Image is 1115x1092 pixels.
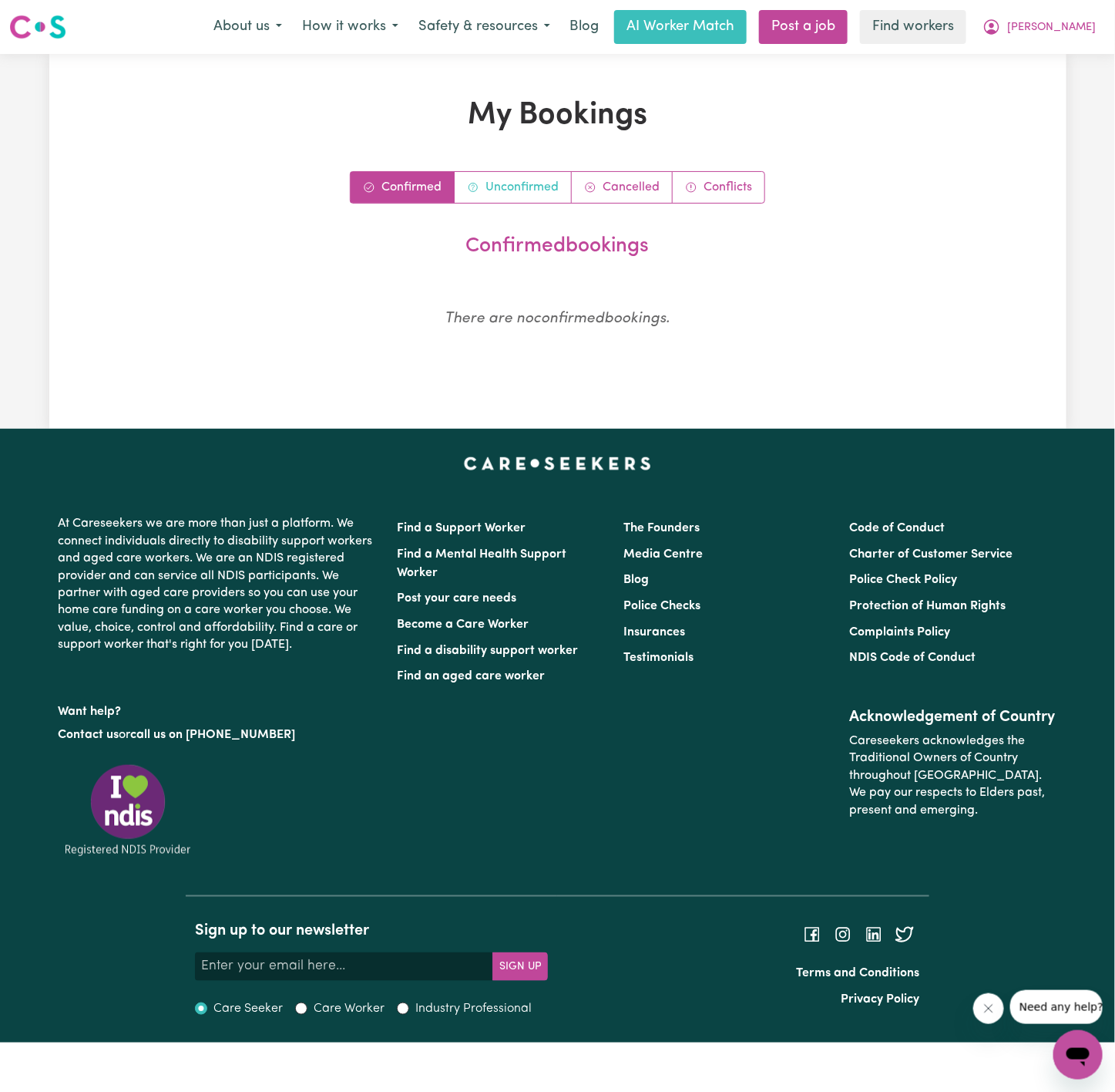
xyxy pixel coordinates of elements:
a: Find a Mental Health Support Worker [398,548,567,579]
a: Follow Careseekers on LinkedIn [865,929,883,941]
label: Care Worker [314,999,385,1018]
a: Terms and Conditions [797,967,920,979]
a: Insurances [623,626,685,639]
a: Follow Careseekers on Facebook [803,929,821,941]
button: About us [203,11,292,43]
img: Registered NDIS provider [59,762,197,858]
span: Need any help? [9,11,93,23]
em: There are no confirmed bookings. [445,312,670,326]
p: Want help? [59,697,379,720]
p: or [59,720,379,750]
a: Testimonials [623,652,694,664]
a: Privacy Policy [841,993,920,1006]
a: Blog [560,10,608,44]
button: Subscribe [492,952,548,980]
a: AI Worker Match [614,10,747,44]
img: Careseekers logo [9,13,66,41]
a: Become a Care Worker [398,618,529,631]
input: Enter your email here... [195,952,493,980]
h1: My Bookings [143,97,972,134]
h2: confirmed bookings [149,234,966,259]
a: Complaints Policy [849,626,950,639]
a: Media Centre [623,548,703,561]
a: Find a Support Worker [398,522,526,534]
a: Charter of Customer Service [849,548,1013,561]
a: Follow Careseekers on Instagram [834,929,852,941]
h2: Sign up to our newsletter [195,922,548,940]
a: Police Check Policy [849,574,957,586]
a: Careseekers logo [9,9,66,45]
a: Code of Conduct [849,522,945,534]
a: Confirmed bookings [351,172,455,203]
button: My Account [972,11,1106,43]
a: Careseekers home page [464,457,651,469]
a: NDIS Code of Conduct [849,652,976,664]
p: Careseekers acknowledges the Traditional Owners of Country throughout [GEOGRAPHIC_DATA]. We pay o... [849,726,1056,825]
a: call us on [PHONE_NUMBER] [131,729,296,741]
a: Protection of Human Rights [849,600,1006,612]
a: Unconfirmed bookings [455,172,572,203]
iframe: Button to launch messaging window [1053,1030,1103,1080]
a: Follow Careseekers on Twitter [895,929,914,941]
a: Blog [623,574,649,586]
h2: Acknowledgement of Country [849,708,1056,726]
a: Post a job [759,10,848,44]
iframe: Close message [973,993,1004,1024]
a: The Founders [623,522,700,534]
span: [PERSON_NAME] [1007,19,1096,36]
a: Post your care needs [398,592,517,605]
a: Contact us [59,729,119,741]
a: Find a disability support worker [398,645,579,657]
button: How it works [292,11,408,43]
a: Find an aged care worker [398,670,546,682]
a: Find workers [860,10,966,44]
button: Safety & resources [408,11,560,43]
p: At Careseekers we are more than just a platform. We connect individuals directly to disability su... [59,509,379,659]
label: Care Seeker [213,999,283,1018]
iframe: Message from company [1010,990,1103,1024]
a: Police Checks [623,600,700,612]
a: Cancelled bookings [572,172,673,203]
a: Conflict bookings [673,172,764,203]
label: Industry Professional [415,999,532,1018]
